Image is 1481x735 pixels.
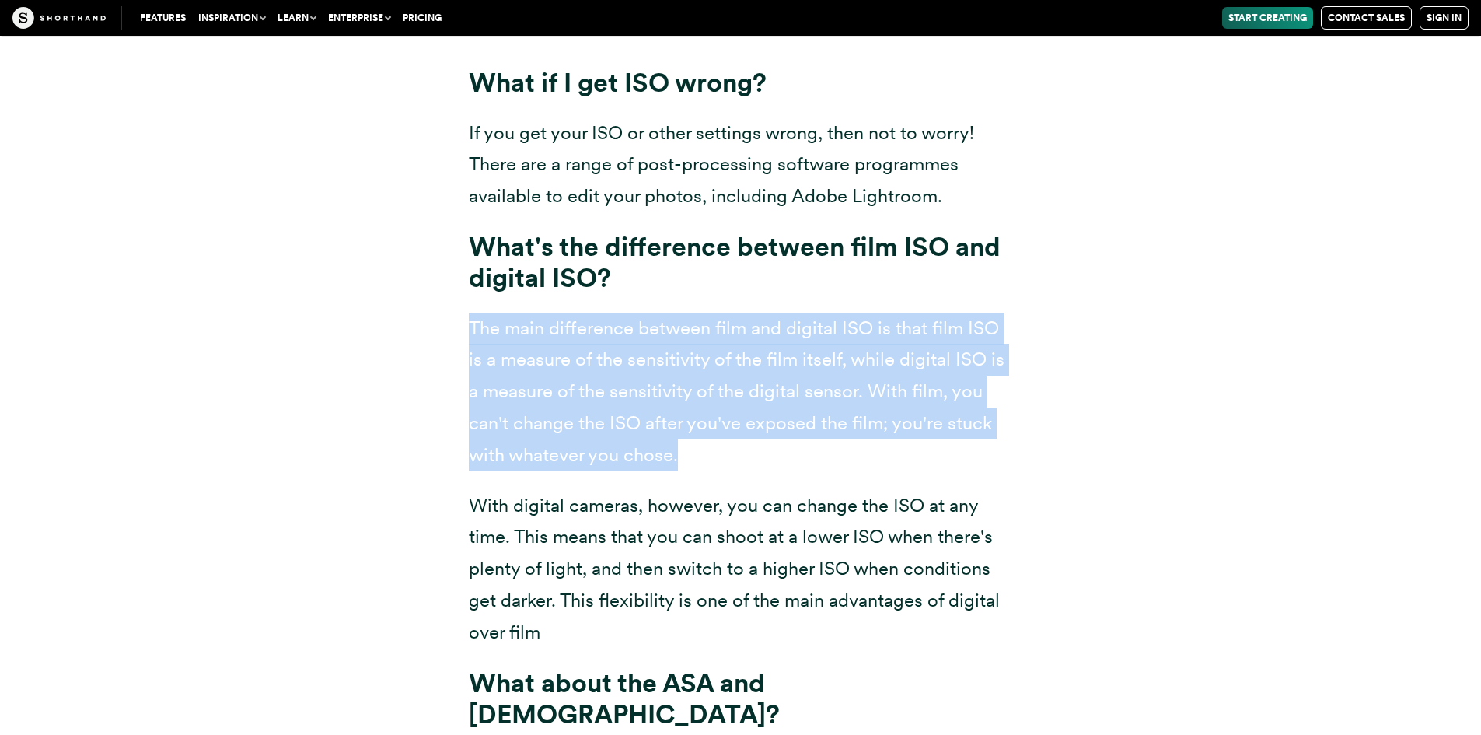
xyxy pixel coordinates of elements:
[1222,7,1313,29] a: Start Creating
[469,231,1001,293] strong: What's the difference between film ISO and digital ISO?
[322,7,396,29] button: Enterprise
[12,7,106,29] img: The Craft
[134,7,192,29] a: Features
[469,490,1013,649] p: With digital cameras, however, you can change the ISO at any time. This means that you can shoot ...
[469,117,1013,212] p: If you get your ISO or other settings wrong, then not to worry! There are a range of post-process...
[271,7,322,29] button: Learn
[396,7,448,29] a: Pricing
[1420,6,1469,30] a: Sign in
[192,7,271,29] button: Inspiration
[469,667,780,730] strong: What about the ASA and [DEMOGRAPHIC_DATA]?
[469,313,1013,471] p: The main difference between film and digital ISO is that film ISO is a measure of the sensitivity...
[1321,6,1412,30] a: Contact Sales
[469,67,767,98] strong: What if I get ISO wrong?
